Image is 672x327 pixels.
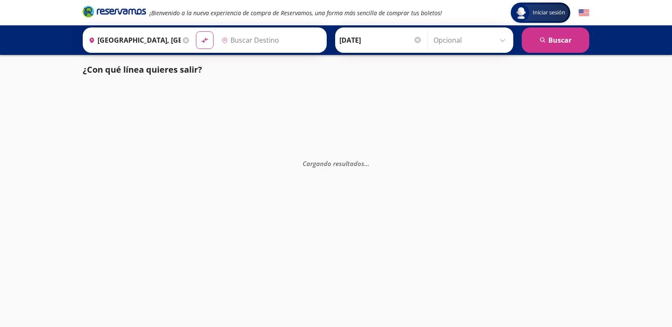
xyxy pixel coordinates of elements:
[434,30,509,51] input: Opcional
[366,159,368,168] span: .
[529,8,569,17] span: Iniciar sesión
[303,159,369,168] em: Cargando resultados
[339,30,422,51] input: Elegir Fecha
[522,27,589,53] button: Buscar
[579,8,589,18] button: English
[149,9,442,17] em: ¡Bienvenido a la nueva experiencia de compra de Reservamos, una forma más sencilla de comprar tus...
[218,30,322,51] input: Buscar Destino
[83,5,146,18] i: Brand Logo
[368,159,369,168] span: .
[83,5,146,20] a: Brand Logo
[83,63,202,76] p: ¿Con qué línea quieres salir?
[85,30,181,51] input: Buscar Origen
[364,159,366,168] span: .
